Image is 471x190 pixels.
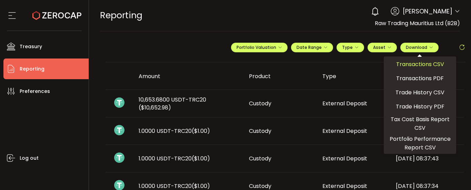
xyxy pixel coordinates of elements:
[139,155,210,162] span: 1.0000 USDT-TRC20
[322,127,367,135] span: External Deposit
[322,182,367,190] span: External Deposit
[391,116,471,190] iframe: Chat Widget
[396,60,444,68] span: Transactions CSV
[406,44,433,50] span: Download
[249,127,271,135] span: Custody
[100,9,142,21] span: Reporting
[114,152,124,163] img: usdt_portfolio.svg
[114,125,124,135] img: usdt_portfolio.svg
[390,182,464,190] div: [DATE] 08:37:34
[317,72,390,80] div: Type
[396,102,444,111] span: Trade History PDF
[139,182,210,190] span: 1.0000 USDT-TRC20
[192,182,210,190] span: ($1.00)
[373,44,385,50] span: Asset
[20,42,42,52] span: Treasury
[237,44,282,50] span: Portfolio Valuation
[249,155,271,162] span: Custody
[395,88,444,97] span: Trade History CSV
[297,44,328,50] span: Date Range
[368,43,397,52] button: Asset
[114,97,124,108] img: usdt_portfolio.svg
[387,135,453,152] span: Portfolio Performance Report CSV
[403,7,452,16] span: [PERSON_NAME]
[249,99,271,107] span: Custody
[342,44,359,50] span: Type
[139,104,171,112] span: ($10,652.98)
[249,182,271,190] span: Custody
[387,115,453,132] span: Tax Cost Basis Report CSV
[375,19,460,27] span: Raw Trading Mauritius Ltd (B2B)
[322,99,367,107] span: External Deposit
[139,96,238,112] span: 10,653.6800 USDT-TRC20
[139,127,210,135] span: 1.0000 USDT-TRC20
[396,74,444,83] span: Transactions PDF
[231,43,288,52] button: Portfolio Valuation
[400,43,439,52] button: Download
[390,155,464,162] div: [DATE] 08:37:43
[20,64,44,74] span: Reporting
[20,153,39,163] span: Log out
[133,72,243,80] div: Amount
[322,155,367,162] span: External Deposit
[192,127,210,135] span: ($1.00)
[337,43,364,52] button: Type
[243,72,317,80] div: Product
[192,155,210,162] span: ($1.00)
[20,86,50,96] span: Preferences
[291,43,333,52] button: Date Range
